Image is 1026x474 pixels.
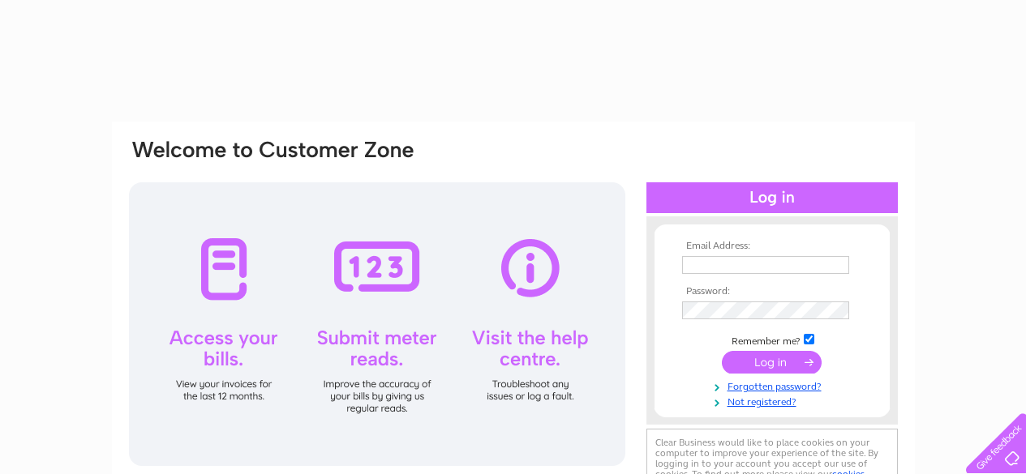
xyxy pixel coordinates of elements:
input: Submit [722,351,822,374]
a: Not registered? [682,393,866,408]
a: Forgotten password? [682,378,866,393]
td: Remember me? [678,331,866,348]
th: Email Address: [678,241,866,252]
th: Password: [678,286,866,297]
